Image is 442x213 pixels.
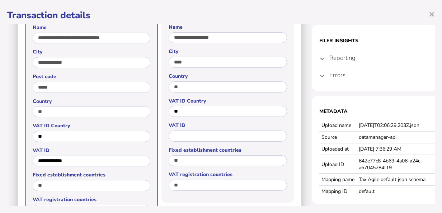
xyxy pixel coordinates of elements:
[169,73,287,80] label: Country
[7,9,435,22] h1: Transaction details
[33,98,150,105] label: Country
[319,155,357,174] td: Upload ID
[33,171,150,178] label: Fixed establishment countries
[169,48,287,55] label: City
[169,171,287,178] label: VAT registration countries
[319,185,357,197] td: Mapping ID
[33,196,150,203] label: VAT registration countries
[33,122,150,129] label: VAT ID Country
[329,71,345,79] h4: Errors
[429,7,435,21] span: ×
[319,120,357,131] td: Upload name
[169,147,287,153] label: Fixed establishment countries
[329,54,356,62] h4: Reporting
[169,24,287,30] label: Name
[33,147,150,154] label: VAT ID
[169,122,287,129] label: VAT ID
[319,131,357,143] td: Source
[169,98,287,104] label: VAT ID Country
[33,73,150,80] label: Post code
[319,174,357,185] td: Mapping name
[33,48,150,55] label: City
[33,24,150,31] label: Name
[319,143,357,155] td: Uploaded at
